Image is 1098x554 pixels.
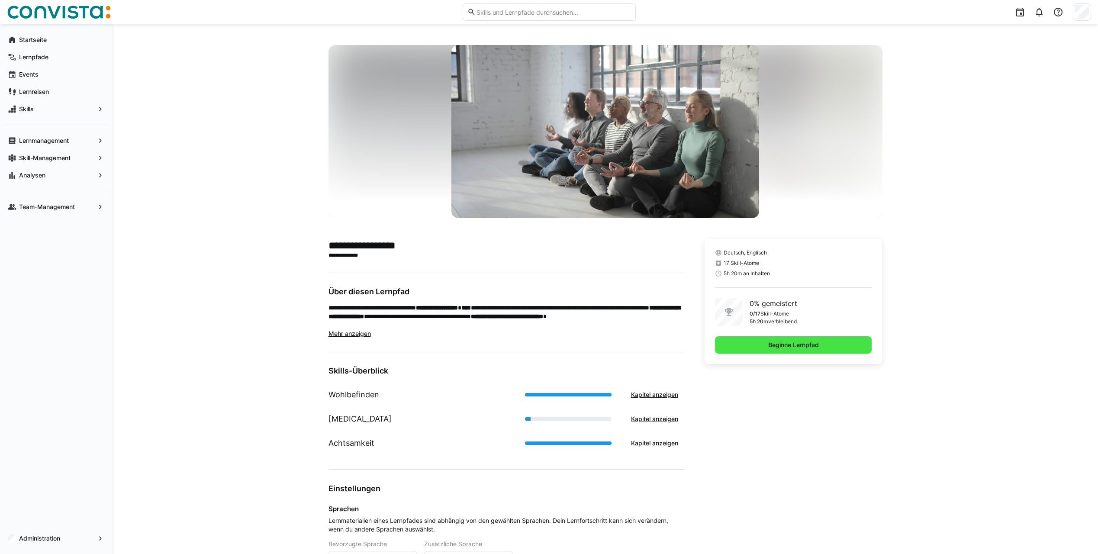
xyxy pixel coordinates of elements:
span: Mehr anzeigen [328,330,371,337]
h4: Sprachen [328,505,684,513]
span: Kapitel anzeigen [630,390,679,399]
h3: Einstellungen [328,483,684,493]
span: Kapitel anzeigen [630,439,679,448]
input: Skills und Lernpfade durchsuchen… [476,8,631,16]
span: Deutsch, Englisch [724,249,767,256]
p: 0/17 [750,310,760,317]
span: Kapitel anzeigen [630,415,679,423]
span: 17 Skill-Atome [724,260,759,267]
p: verbleibend [768,318,797,325]
button: Kapitel anzeigen [625,435,684,452]
button: Kapitel anzeigen [625,410,684,428]
h1: Wohlbefinden [328,389,379,400]
span: Lernmaterialien eines Lernpfades sind abhängig von den gewählten Sprachen. Dein Lernfortschritt k... [328,516,684,534]
span: Zusätzliche Sprache [424,541,482,548]
button: Kapitel anzeigen [625,386,684,403]
button: Beginne Lernpfad [715,336,872,354]
p: 0% gemeistert [750,298,797,309]
h1: [MEDICAL_DATA] [328,413,392,425]
h3: Skills-Überblick [328,366,684,376]
p: 5h 20m [750,318,768,325]
span: Bevorzugte Sprache [328,541,387,548]
h3: Über diesen Lernpfad [328,287,684,296]
h1: Achtsamkeit [328,438,374,449]
p: Skill-Atome [760,310,789,317]
span: Beginne Lernpfad [767,341,820,349]
span: 5h 20m an Inhalten [724,270,770,277]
